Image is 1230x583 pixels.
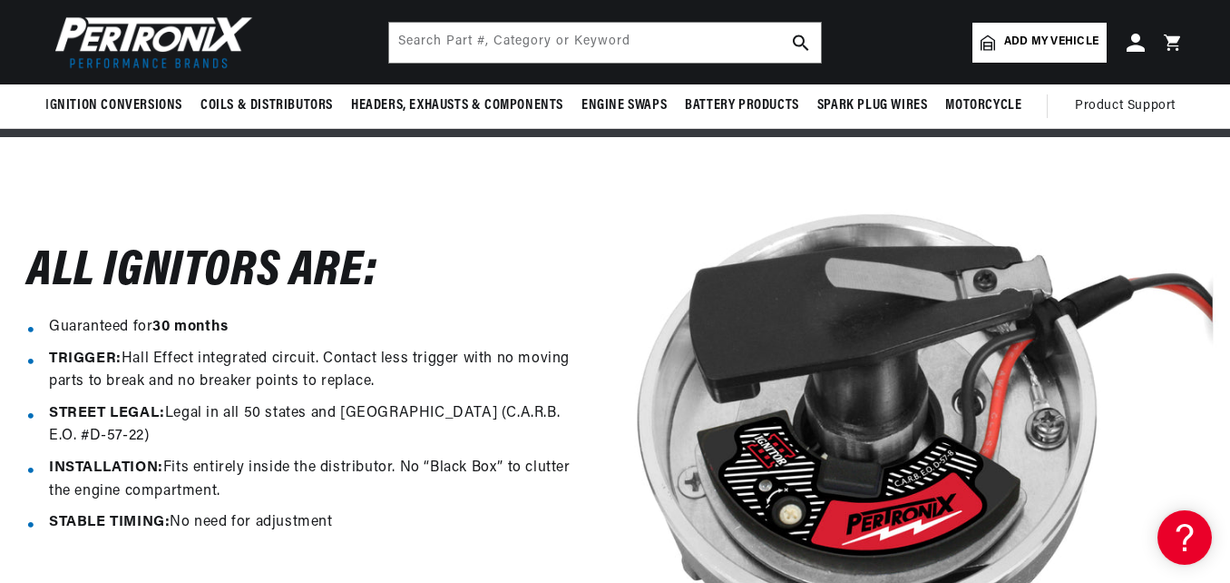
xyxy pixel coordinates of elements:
[1075,84,1185,128] summary: Product Support
[389,23,821,63] input: Search Part #, Category or Keyword
[49,515,170,529] strong: STABLE TIMING:
[817,96,928,115] span: Spark Plug Wires
[1075,96,1176,116] span: Product Support
[49,351,122,366] strong: TRIGGER:
[936,84,1030,127] summary: Motorcycle
[945,96,1021,115] span: Motorcycle
[49,457,588,503] li: Fits entirely inside the distributor. No “Black Box” to clutter the engine compartment.
[685,96,799,115] span: Battery Products
[45,96,182,115] span: Ignition Conversions
[152,320,228,334] strong: 30 months
[581,96,667,115] span: Engine Swaps
[1004,34,1098,51] span: Add my vehicle
[49,511,588,535] li: No need for adjustment
[49,460,163,475] strong: INSTALLATION:
[572,84,676,127] summary: Engine Swaps
[972,23,1107,63] a: Add my vehicle
[200,96,333,115] span: Coils & Distributors
[49,316,588,340] li: Guaranteed for
[27,252,377,294] h2: All Ignitors ARe:
[49,402,588,449] li: Legal in all 50 states and [GEOGRAPHIC_DATA] (C.A.R.B. E.O. #D-57-22)
[49,406,165,420] strong: STREET LEGAL:
[45,11,254,74] img: Pertronix
[676,84,808,127] summary: Battery Products
[808,84,937,127] summary: Spark Plug Wires
[191,84,342,127] summary: Coils & Distributors
[351,96,563,115] span: Headers, Exhausts & Components
[781,23,821,63] button: search button
[342,84,572,127] summary: Headers, Exhausts & Components
[49,348,588,394] li: Hall Effect integrated circuit. Contact less trigger with no moving parts to break and no breaker...
[45,84,191,127] summary: Ignition Conversions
